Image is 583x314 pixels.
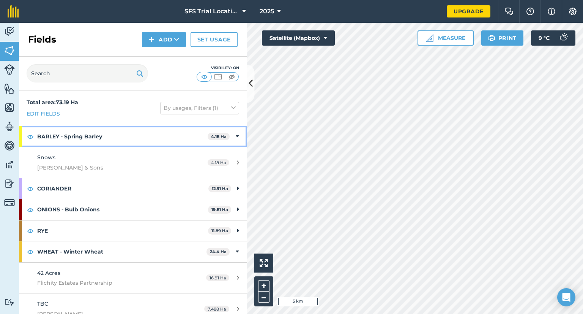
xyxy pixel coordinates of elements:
[4,178,15,189] img: svg+xml;base64,PD94bWwgdmVyc2lvbj0iMS4wIiBlbmNvZGluZz0idXRmLTgiPz4KPCEtLSBHZW5lcmF0b3I6IEFkb2JlIE...
[200,73,209,81] img: svg+xml;base64,PHN2ZyB4bWxucz0iaHR0cDovL3d3dy53My5vcmcvMjAwMC9zdmciIHdpZHRoPSI1MCIgaGVpZ2h0PSI0MC...
[548,7,555,16] img: svg+xml;base64,PHN2ZyB4bWxucz0iaHR0cDovL3d3dy53My5vcmcvMjAwMC9zdmciIHdpZHRoPSIxNyIgaGVpZ2h0PSIxNy...
[37,270,60,276] span: 42 Acres
[426,34,433,42] img: Ruler icon
[19,126,247,147] div: BARLEY - Spring Barley4.18 Ha
[142,32,186,47] button: Add
[258,292,269,303] button: –
[211,207,228,212] strong: 19.81 Ha
[28,33,56,46] h2: Fields
[37,163,180,172] span: [PERSON_NAME] & Sons
[260,7,274,16] span: 2025
[568,8,577,15] img: A cog icon
[27,132,34,141] img: svg+xml;base64,PHN2ZyB4bWxucz0iaHR0cDovL3d3dy53My5vcmcvMjAwMC9zdmciIHdpZHRoPSIxOCIgaGVpZ2h0PSIyNC...
[27,99,78,106] strong: Total area : 73.19 Ha
[556,30,571,46] img: svg+xml;base64,PD94bWwgdmVyc2lvbj0iMS4wIiBlbmNvZGluZz0idXRmLTgiPz4KPCEtLSBHZW5lcmF0b3I6IEFkb2JlIE...
[4,83,15,94] img: svg+xml;base64,PHN2ZyB4bWxucz0iaHR0cDovL3d3dy53My5vcmcvMjAwMC9zdmciIHdpZHRoPSI1NiIgaGVpZ2h0PSI2MC...
[37,126,208,147] strong: BARLEY - Spring Barley
[37,199,208,220] strong: ONIONS - Bulb Onions
[262,30,335,46] button: Satellite (Mapbox)
[19,178,247,199] div: CORIANDER12.91 Ha
[488,33,495,43] img: svg+xml;base64,PHN2ZyB4bWxucz0iaHR0cDovL3d3dy53My5vcmcvMjAwMC9zdmciIHdpZHRoPSIxOSIgaGVpZ2h0PSIyNC...
[4,102,15,113] img: svg+xml;base64,PHN2ZyB4bWxucz0iaHR0cDovL3d3dy53My5vcmcvMjAwMC9zdmciIHdpZHRoPSI1NiIgaGVpZ2h0PSI2MC...
[160,102,239,114] button: By usages, Filters (1)
[481,30,524,46] button: Print
[8,5,19,17] img: fieldmargin Logo
[4,140,15,151] img: svg+xml;base64,PD94bWwgdmVyc2lvbj0iMS4wIiBlbmNvZGluZz0idXRmLTgiPz4KPCEtLSBHZW5lcmF0b3I6IEFkb2JlIE...
[526,8,535,15] img: A question mark icon
[19,220,247,241] div: RYE11.89 Ha
[418,30,474,46] button: Measure
[211,134,227,139] strong: 4.18 Ha
[37,220,208,241] strong: RYE
[4,26,15,37] img: svg+xml;base64,PD94bWwgdmVyc2lvbj0iMS4wIiBlbmNvZGluZz0idXRmLTgiPz4KPCEtLSBHZW5lcmF0b3I6IEFkb2JlIE...
[27,109,60,118] a: Edit fields
[258,280,269,292] button: +
[206,274,229,281] span: 16.91 Ha
[4,121,15,132] img: svg+xml;base64,PD94bWwgdmVyc2lvbj0iMS4wIiBlbmNvZGluZz0idXRmLTgiPz4KPCEtLSBHZW5lcmF0b3I6IEFkb2JlIE...
[37,279,180,287] span: Flichity Estates Partnership
[260,259,268,267] img: Four arrows, one pointing top left, one top right, one bottom right and the last bottom left
[4,298,15,306] img: svg+xml;base64,PD94bWwgdmVyc2lvbj0iMS4wIiBlbmNvZGluZz0idXRmLTgiPz4KPCEtLSBHZW5lcmF0b3I6IEFkb2JlIE...
[27,247,34,256] img: svg+xml;base64,PHN2ZyB4bWxucz0iaHR0cDovL3d3dy53My5vcmcvMjAwMC9zdmciIHdpZHRoPSIxOCIgaGVpZ2h0PSIyNC...
[37,154,55,161] span: Snows
[37,178,208,199] strong: CORIANDER
[447,5,490,17] a: Upgrade
[197,65,239,71] div: Visibility: On
[204,306,229,312] span: 7.488 Ha
[212,186,228,191] strong: 12.91 Ha
[504,8,514,15] img: Two speech bubbles overlapping with the left bubble in the forefront
[4,45,15,56] img: svg+xml;base64,PHN2ZyB4bWxucz0iaHR0cDovL3d3dy53My5vcmcvMjAwMC9zdmciIHdpZHRoPSI1NiIgaGVpZ2h0PSI2MC...
[227,73,236,81] img: svg+xml;base64,PHN2ZyB4bWxucz0iaHR0cDovL3d3dy53My5vcmcvMjAwMC9zdmciIHdpZHRoPSI1MCIgaGVpZ2h0PSI0MC...
[27,64,148,82] input: Search
[19,199,247,220] div: ONIONS - Bulb Onions19.81 Ha
[4,64,15,75] img: svg+xml;base64,PD94bWwgdmVyc2lvbj0iMS4wIiBlbmNvZGluZz0idXRmLTgiPz4KPCEtLSBHZW5lcmF0b3I6IEFkb2JlIE...
[213,73,223,81] img: svg+xml;base64,PHN2ZyB4bWxucz0iaHR0cDovL3d3dy53My5vcmcvMjAwMC9zdmciIHdpZHRoPSI1MCIgaGVpZ2h0PSI0MC...
[136,69,143,78] img: svg+xml;base64,PHN2ZyB4bWxucz0iaHR0cDovL3d3dy53My5vcmcvMjAwMC9zdmciIHdpZHRoPSIxOSIgaGVpZ2h0PSIyNC...
[531,30,575,46] button: 9 °C
[37,241,206,262] strong: WHEAT - Winter Wheat
[149,35,154,44] img: svg+xml;base64,PHN2ZyB4bWxucz0iaHR0cDovL3d3dy53My5vcmcvMjAwMC9zdmciIHdpZHRoPSIxNCIgaGVpZ2h0PSIyNC...
[19,241,247,262] div: WHEAT - Winter Wheat24.4 Ha
[208,159,229,166] span: 4.18 Ha
[19,147,247,178] a: Snows[PERSON_NAME] & Sons4.18 Ha
[4,197,15,208] img: svg+xml;base64,PD94bWwgdmVyc2lvbj0iMS4wIiBlbmNvZGluZz0idXRmLTgiPz4KPCEtLSBHZW5lcmF0b3I6IEFkb2JlIE...
[191,32,238,47] a: Set usage
[19,263,247,293] a: 42 AcresFlichity Estates Partnership16.91 Ha
[27,205,34,214] img: svg+xml;base64,PHN2ZyB4bWxucz0iaHR0cDovL3d3dy53My5vcmcvMjAwMC9zdmciIHdpZHRoPSIxOCIgaGVpZ2h0PSIyNC...
[210,249,227,254] strong: 24.4 Ha
[27,226,34,235] img: svg+xml;base64,PHN2ZyB4bWxucz0iaHR0cDovL3d3dy53My5vcmcvMjAwMC9zdmciIHdpZHRoPSIxOCIgaGVpZ2h0PSIyNC...
[184,7,239,16] span: SFS Trial Locations
[211,228,228,233] strong: 11.89 Ha
[27,184,34,193] img: svg+xml;base64,PHN2ZyB4bWxucz0iaHR0cDovL3d3dy53My5vcmcvMjAwMC9zdmciIHdpZHRoPSIxOCIgaGVpZ2h0PSIyNC...
[539,30,550,46] span: 9 ° C
[557,288,575,306] div: Open Intercom Messenger
[4,159,15,170] img: svg+xml;base64,PD94bWwgdmVyc2lvbj0iMS4wIiBlbmNvZGluZz0idXRmLTgiPz4KPCEtLSBHZW5lcmF0b3I6IEFkb2JlIE...
[37,300,48,307] span: TBC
